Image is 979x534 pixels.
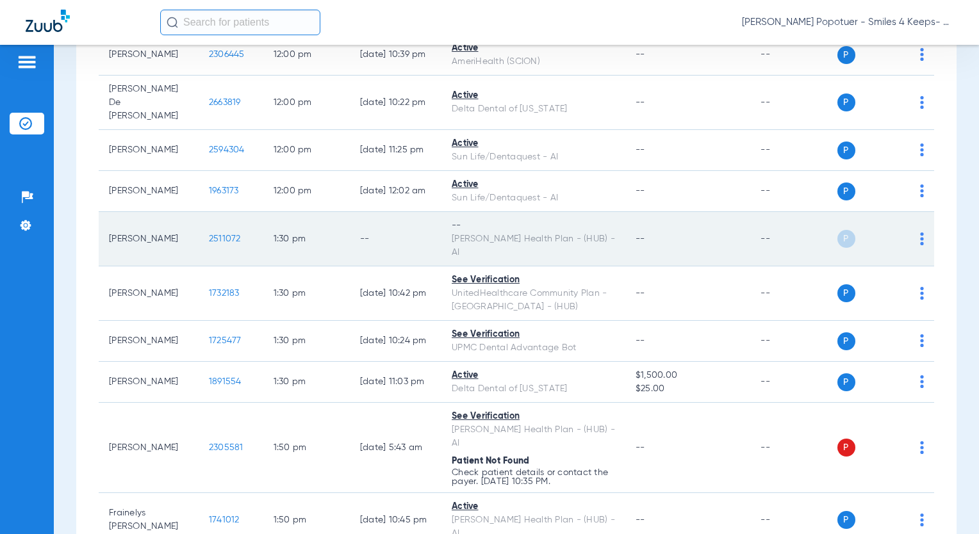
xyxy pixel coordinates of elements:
[167,17,178,28] img: Search Icon
[750,130,837,171] td: --
[837,332,855,350] span: P
[837,284,855,302] span: P
[837,230,855,248] span: P
[452,178,615,191] div: Active
[920,287,924,300] img: group-dot-blue.svg
[750,35,837,76] td: --
[837,46,855,64] span: P
[452,137,615,150] div: Active
[636,443,645,452] span: --
[750,76,837,130] td: --
[452,328,615,341] div: See Verification
[209,289,240,298] span: 1732183
[263,130,350,171] td: 12:00 PM
[636,145,645,154] span: --
[750,266,837,321] td: --
[263,171,350,212] td: 12:00 PM
[350,130,441,171] td: [DATE] 11:25 PM
[350,321,441,362] td: [DATE] 10:24 PM
[350,362,441,403] td: [DATE] 11:03 PM
[350,403,441,493] td: [DATE] 5:43 AM
[920,184,924,197] img: group-dot-blue.svg
[750,321,837,362] td: --
[99,76,199,130] td: [PERSON_NAME] De [PERSON_NAME]
[920,441,924,454] img: group-dot-blue.svg
[99,403,199,493] td: [PERSON_NAME]
[452,468,615,486] p: Check patient details or contact the payer. [DATE] 10:35 PM.
[750,171,837,212] td: --
[263,266,350,321] td: 1:30 PM
[99,212,199,266] td: [PERSON_NAME]
[209,145,245,154] span: 2594304
[837,511,855,529] span: P
[209,98,241,107] span: 2663819
[263,362,350,403] td: 1:30 PM
[209,443,243,452] span: 2305581
[452,369,615,382] div: Active
[915,473,979,534] iframe: Chat Widget
[209,515,240,524] span: 1741012
[452,150,615,164] div: Sun Life/Dentaquest - AI
[452,500,615,514] div: Active
[636,289,645,298] span: --
[920,334,924,347] img: group-dot-blue.svg
[837,439,855,457] span: P
[350,171,441,212] td: [DATE] 12:02 AM
[350,266,441,321] td: [DATE] 10:42 PM
[452,341,615,355] div: UPMC Dental Advantage Bot
[742,16,953,29] span: [PERSON_NAME] Popotuer - Smiles 4 Keeps- Allentown OS | Abra Dental
[452,287,615,314] div: UnitedHealthcare Community Plan - [GEOGRAPHIC_DATA] - (HUB)
[837,142,855,159] span: P
[209,377,242,386] span: 1891554
[209,186,239,195] span: 1963173
[636,369,741,382] span: $1,500.00
[750,212,837,266] td: --
[837,182,855,200] span: P
[263,35,350,76] td: 12:00 PM
[452,382,615,396] div: Delta Dental of [US_STATE]
[452,191,615,205] div: Sun Life/Dentaquest - AI
[636,234,645,243] span: --
[263,212,350,266] td: 1:30 PM
[209,50,245,59] span: 2306445
[750,403,837,493] td: --
[350,212,441,266] td: --
[636,382,741,396] span: $25.00
[636,515,645,524] span: --
[837,373,855,391] span: P
[17,54,37,70] img: hamburger-icon
[99,35,199,76] td: [PERSON_NAME]
[263,403,350,493] td: 1:50 PM
[920,143,924,156] img: group-dot-blue.svg
[920,232,924,245] img: group-dot-blue.svg
[350,35,441,76] td: [DATE] 10:39 PM
[452,89,615,102] div: Active
[263,321,350,362] td: 1:30 PM
[636,186,645,195] span: --
[452,457,529,465] span: Patient Not Found
[452,102,615,116] div: Delta Dental of [US_STATE]
[452,42,615,55] div: Active
[26,10,70,32] img: Zuub Logo
[99,362,199,403] td: [PERSON_NAME]
[99,266,199,321] td: [PERSON_NAME]
[350,76,441,130] td: [DATE] 10:22 PM
[452,219,615,232] div: --
[99,171,199,212] td: [PERSON_NAME]
[920,96,924,109] img: group-dot-blue.svg
[636,98,645,107] span: --
[452,232,615,259] div: [PERSON_NAME] Health Plan - (HUB) - AI
[452,410,615,423] div: See Verification
[636,50,645,59] span: --
[99,321,199,362] td: [PERSON_NAME]
[209,336,242,345] span: 1725477
[160,10,320,35] input: Search for patients
[99,130,199,171] td: [PERSON_NAME]
[263,76,350,130] td: 12:00 PM
[209,234,241,243] span: 2511072
[452,55,615,69] div: AmeriHealth (SCION)
[636,336,645,345] span: --
[920,375,924,388] img: group-dot-blue.svg
[750,362,837,403] td: --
